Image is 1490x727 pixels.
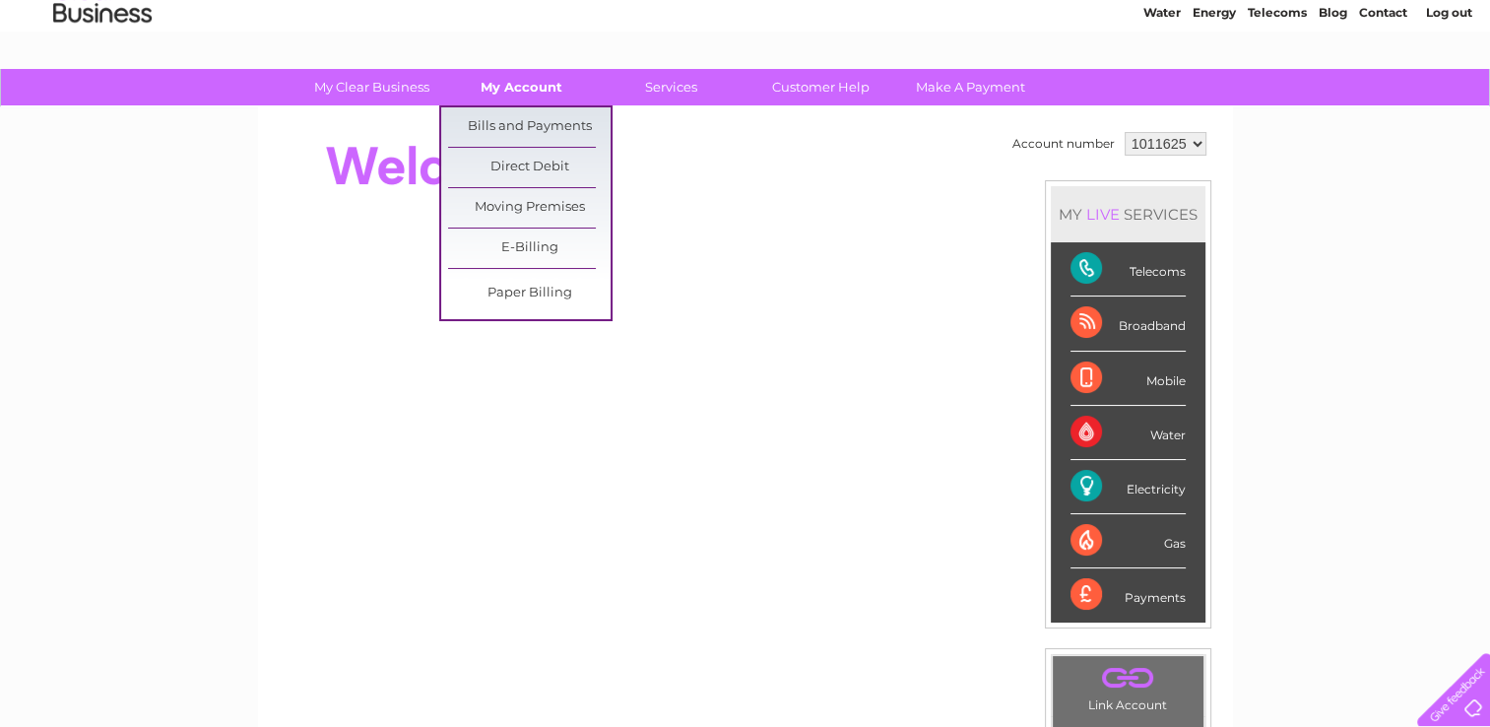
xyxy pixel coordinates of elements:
a: My Clear Business [291,69,453,105]
a: . [1058,661,1198,695]
div: MY SERVICES [1051,186,1205,242]
div: Payments [1070,568,1186,622]
a: Services [590,69,752,105]
a: Bills and Payments [448,107,611,147]
div: Broadband [1070,297,1186,351]
a: Telecoms [1248,84,1307,99]
img: logo.png [52,51,153,111]
a: Moving Premises [448,188,611,228]
a: Blog [1319,84,1347,99]
td: Account number [1007,127,1120,161]
a: My Account [440,69,603,105]
div: Electricity [1070,460,1186,514]
a: Direct Debit [448,148,611,187]
a: Make A Payment [889,69,1052,105]
div: Telecoms [1070,242,1186,297]
div: Clear Business is a trading name of Verastar Limited (registered in [GEOGRAPHIC_DATA] No. 3667643... [281,11,1211,96]
a: E-Billing [448,229,611,268]
a: Water [1143,84,1181,99]
a: Contact [1359,84,1407,99]
a: 0333 014 3131 [1119,10,1255,34]
a: Paper Billing [448,274,611,313]
div: Water [1070,406,1186,460]
a: Energy [1193,84,1236,99]
td: Link Account [1052,655,1204,717]
a: Log out [1425,84,1471,99]
div: Mobile [1070,352,1186,406]
div: Gas [1070,514,1186,568]
div: LIVE [1082,205,1124,224]
a: Customer Help [740,69,902,105]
